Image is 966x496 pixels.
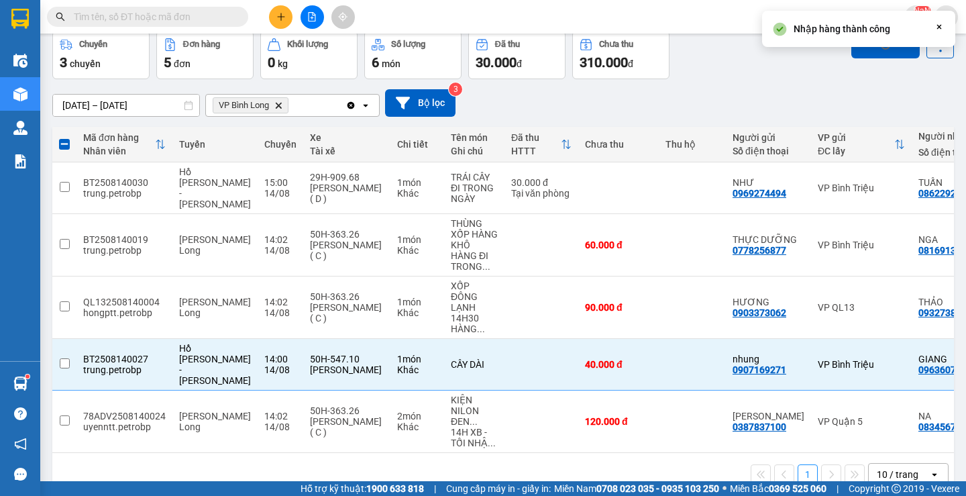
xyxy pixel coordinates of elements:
[482,261,490,272] span: ...
[798,464,818,485] button: 1
[733,364,786,375] div: 0907169271
[451,281,498,313] div: XỐP ĐÔNG LẠNH
[156,31,254,79] button: Đơn hàng5đơn
[83,132,155,143] div: Mã đơn hàng
[451,183,498,204] div: ĐI TRONG NGÀY
[13,377,28,391] img: warehouse-icon
[397,354,437,364] div: 1 món
[451,395,498,427] div: KIỆN NILON ĐEN HÀNG LẠNH
[818,416,905,427] div: VP Quận 5
[554,481,719,496] span: Miền Nam
[382,58,400,69] span: món
[818,132,894,143] div: VP gửi
[451,132,498,143] div: Tên món
[219,100,269,111] span: VP Bình Long
[264,177,297,188] div: 15:00
[818,146,894,156] div: ĐC lấy
[10,88,31,102] span: CR :
[278,58,288,69] span: kg
[733,354,804,364] div: nhung
[264,421,297,432] div: 14/08
[79,40,107,49] div: Chuyến
[572,31,669,79] button: Chưa thu310.000đ
[934,5,958,29] button: caret-down
[733,297,804,307] div: HƯƠNG
[74,9,232,24] input: Tìm tên, số ĐT hoặc mã đơn
[818,240,905,250] div: VP Bình Triệu
[264,354,297,364] div: 14:00
[301,481,424,496] span: Hỗ trợ kỹ thuật:
[580,54,628,70] span: 310.000
[13,154,28,168] img: solution-icon
[310,291,384,302] div: 50H-363.26
[83,354,166,364] div: BT2508140027
[391,40,425,49] div: Số lượng
[397,188,437,199] div: Khác
[60,54,67,70] span: 3
[397,297,437,307] div: 1 món
[806,8,904,25] span: haonhn.petrobp
[476,54,517,70] span: 30.000
[596,483,719,494] strong: 0708 023 035 - 0935 103 250
[585,302,652,313] div: 90.000 đ
[70,58,101,69] span: chuyến
[345,100,356,111] svg: Clear all
[264,234,297,245] div: 14:02
[818,302,905,313] div: VP QL13
[310,240,384,261] div: [PERSON_NAME] ( C )
[818,183,905,193] div: VP Bình Triệu
[397,177,437,188] div: 1 món
[83,146,155,156] div: Nhân viên
[310,405,384,416] div: 50H-363.26
[264,188,297,199] div: 14/08
[397,245,437,256] div: Khác
[274,101,282,109] svg: Delete
[179,166,251,209] span: Hồ [PERSON_NAME] - [PERSON_NAME]
[451,359,498,370] div: CÂY DÀI
[733,234,804,245] div: THỰC DƯỠNG
[310,229,384,240] div: 50H-363.26
[733,132,804,143] div: Người gửi
[511,146,561,156] div: HTTT
[585,416,652,427] div: 120.000 đ
[25,375,30,379] sup: 1
[488,438,496,448] span: ...
[599,40,633,49] div: Chưa thu
[511,132,561,143] div: Đã thu
[366,483,424,494] strong: 1900 633 818
[83,307,166,318] div: hongptt.petrobp
[183,40,220,49] div: Đơn hàng
[730,481,826,496] span: Miền Bắc
[397,139,437,150] div: Chi tiết
[264,364,297,375] div: 14/08
[310,416,384,438] div: [PERSON_NAME] ( C )
[468,31,566,79] button: Đã thu30.000đ
[264,307,297,318] div: 14/08
[83,364,166,375] div: trung.petrobp
[628,58,633,69] span: đ
[397,364,437,375] div: Khác
[264,411,297,421] div: 14:02
[397,421,437,432] div: Khác
[310,146,384,156] div: Tài xế
[310,354,384,364] div: 50H-547.10
[397,411,437,421] div: 2 món
[338,12,347,21] span: aim
[331,5,355,29] button: aim
[446,481,551,496] span: Cung cấp máy in - giấy in:
[83,411,166,421] div: 78ADV2508140024
[504,127,578,162] th: Toggle SortBy
[301,5,324,29] button: file-add
[11,9,29,29] img: logo-vxr
[451,218,498,250] div: THÙNG XỐP HÀNG KHÔ
[83,188,166,199] div: trung.petrobp
[260,31,358,79] button: Khối lượng0kg
[733,177,804,188] div: NHƯ
[83,234,166,245] div: BT2508140019
[451,313,498,334] div: 14H30 HÀNG ĐI,GIAO GẤP
[13,121,28,135] img: warehouse-icon
[179,139,251,150] div: Tuyến
[585,139,652,150] div: Chưa thu
[733,411,804,421] div: CAO PHÁT
[495,40,520,49] div: Đã thu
